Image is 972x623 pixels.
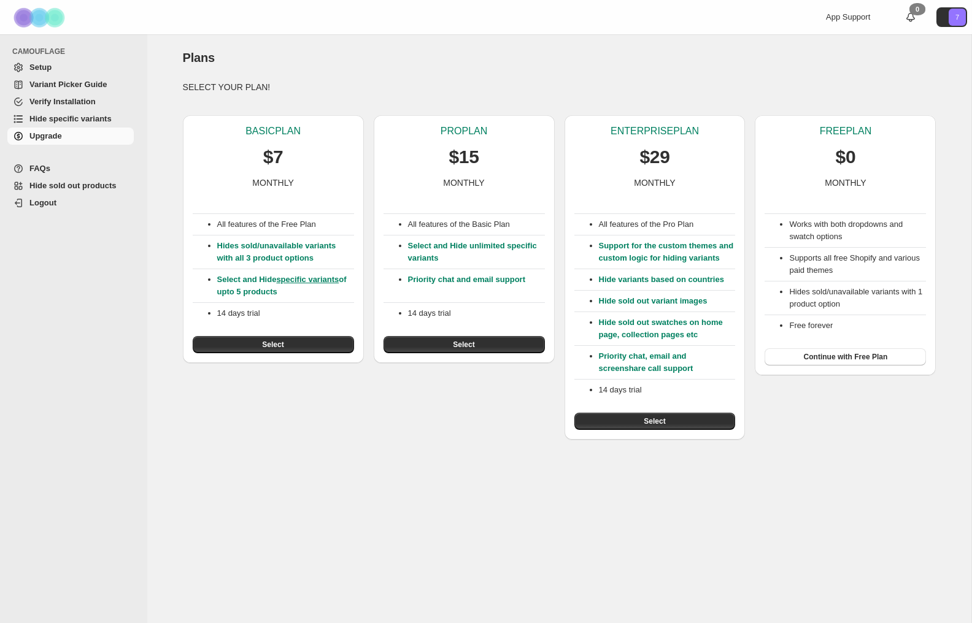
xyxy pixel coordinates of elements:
span: Variant Picker Guide [29,80,107,89]
p: ENTERPRISE PLAN [611,125,699,137]
span: Upgrade [29,131,62,140]
p: $15 [449,145,479,169]
li: Hides sold/unavailable variants with 1 product option [789,286,926,310]
button: Select [193,336,354,353]
p: All features of the Pro Plan [599,218,736,231]
p: 14 days trial [408,307,545,319]
img: Camouflage [10,1,71,34]
span: Logout [29,198,56,207]
div: 0 [909,3,925,15]
button: Select [574,413,736,430]
a: Logout [7,194,134,212]
button: Avatar with initials 7 [936,7,967,27]
span: Plans [183,51,215,64]
a: FAQs [7,160,134,177]
p: PRO PLAN [441,125,487,137]
p: MONTHLY [634,177,675,189]
p: FREE PLAN [820,125,871,137]
p: $0 [836,145,856,169]
text: 7 [955,13,959,21]
p: 14 days trial [599,384,736,396]
li: Free forever [789,319,926,332]
li: Supports all free Shopify and various paid themes [789,252,926,277]
p: All features of the Free Plan [217,218,354,231]
a: Upgrade [7,128,134,145]
span: Continue with Free Plan [804,352,888,362]
p: All features of the Basic Plan [408,218,545,231]
p: BASIC PLAN [245,125,301,137]
span: CAMOUFLAGE [12,47,139,56]
button: Continue with Free Plan [765,348,926,365]
p: Hide sold out variant images [599,295,736,307]
p: 14 days trial [217,307,354,319]
p: MONTHLY [252,177,293,189]
li: Works with both dropdowns and swatch options [789,218,926,243]
span: Setup [29,63,52,72]
span: Select [644,416,665,426]
p: $7 [263,145,283,169]
p: MONTHLY [825,177,866,189]
p: MONTHLY [443,177,484,189]
a: Hide sold out products [7,177,134,194]
span: Avatar with initials 7 [949,9,966,26]
p: Select and Hide unlimited specific variants [408,240,545,264]
p: $29 [639,145,669,169]
p: Hide sold out swatches on home page, collection pages etc [599,316,736,341]
p: SELECT YOUR PLAN! [183,81,936,93]
span: Select [453,340,474,350]
p: Priority chat, email and screenshare call support [599,350,736,375]
span: Hide specific variants [29,114,112,123]
span: Verify Installation [29,97,96,106]
a: 0 [904,11,917,23]
a: Hide specific variants [7,110,134,128]
p: Hides sold/unavailable variants with all 3 product options [217,240,354,264]
a: specific variants [276,275,339,284]
p: Select and Hide of upto 5 products [217,273,354,298]
span: Select [262,340,283,350]
p: Priority chat and email support [408,273,545,298]
button: Select [384,336,545,353]
a: Variant Picker Guide [7,76,134,93]
span: FAQs [29,164,50,173]
a: Setup [7,59,134,76]
a: Verify Installation [7,93,134,110]
span: Hide sold out products [29,181,117,190]
p: Support for the custom themes and custom logic for hiding variants [599,240,736,264]
p: Hide variants based on countries [599,273,736,286]
span: App Support [826,12,870,21]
